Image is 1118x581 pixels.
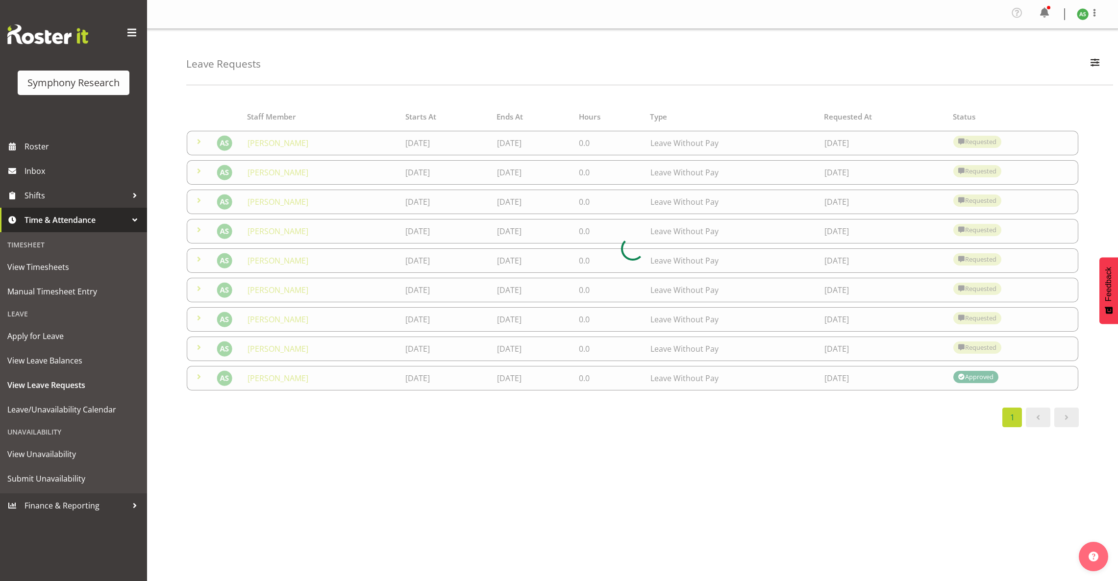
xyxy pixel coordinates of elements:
[2,304,145,324] div: Leave
[25,188,127,203] span: Shifts
[1104,267,1113,301] span: Feedback
[2,279,145,304] a: Manual Timesheet Entry
[25,164,142,178] span: Inbox
[7,447,140,461] span: View Unavailability
[2,235,145,255] div: Timesheet
[1089,552,1098,561] img: help-xxl-2.png
[2,422,145,442] div: Unavailability
[25,498,127,513] span: Finance & Reporting
[25,213,127,227] span: Time & Attendance
[2,397,145,422] a: Leave/Unavailability Calendar
[2,255,145,279] a: View Timesheets
[2,324,145,348] a: Apply for Leave
[2,442,145,466] a: View Unavailability
[7,471,140,486] span: Submit Unavailability
[7,329,140,343] span: Apply for Leave
[1099,257,1118,324] button: Feedback - Show survey
[1085,53,1105,75] button: Filter Employees
[186,58,261,70] h4: Leave Requests
[7,260,140,274] span: View Timesheets
[27,75,120,90] div: Symphony Research
[25,139,142,154] span: Roster
[7,24,88,44] img: Rosterit website logo
[2,373,145,397] a: View Leave Requests
[7,284,140,299] span: Manual Timesheet Entry
[2,348,145,373] a: View Leave Balances
[7,402,140,417] span: Leave/Unavailability Calendar
[1077,8,1089,20] img: ange-steiger11422.jpg
[2,466,145,491] a: Submit Unavailability
[7,353,140,368] span: View Leave Balances
[7,378,140,392] span: View Leave Requests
